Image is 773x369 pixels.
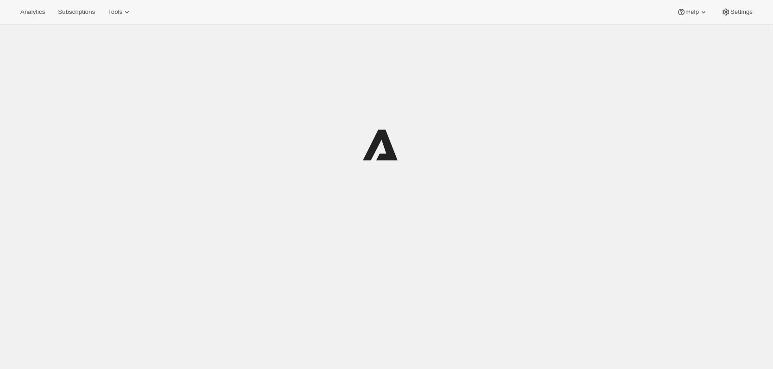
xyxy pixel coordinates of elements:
[58,8,95,16] span: Subscriptions
[730,8,753,16] span: Settings
[108,8,122,16] span: Tools
[102,6,137,18] button: Tools
[671,6,713,18] button: Help
[20,8,45,16] span: Analytics
[686,8,698,16] span: Help
[716,6,758,18] button: Settings
[15,6,50,18] button: Analytics
[52,6,100,18] button: Subscriptions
